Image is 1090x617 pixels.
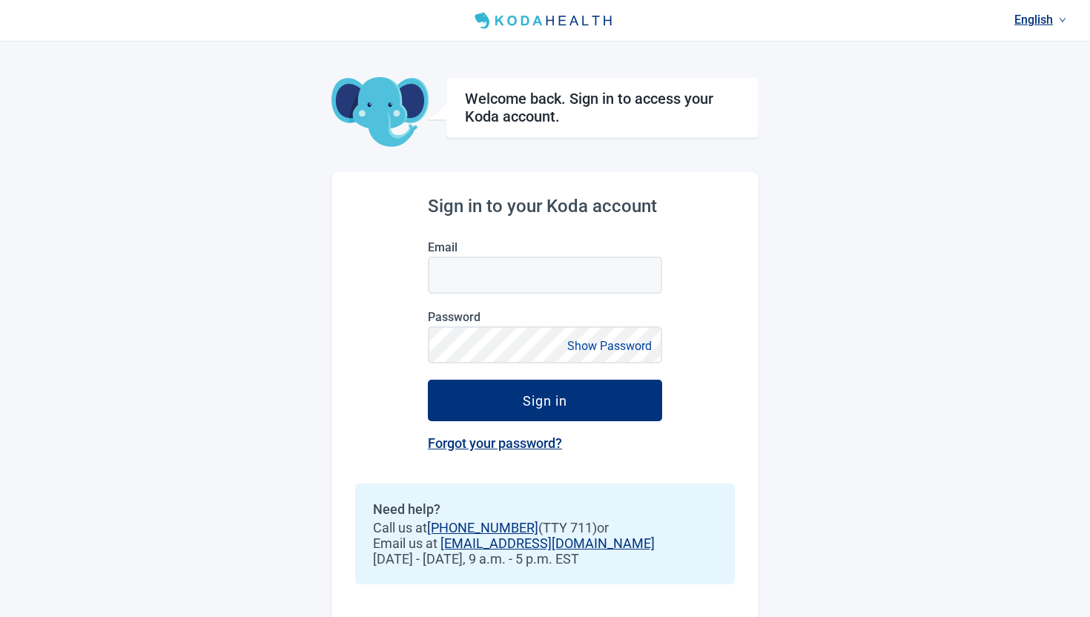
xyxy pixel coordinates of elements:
a: [PHONE_NUMBER] [427,520,538,535]
button: Sign in [428,380,662,421]
label: Password [428,310,662,324]
span: down [1059,16,1066,24]
label: Email [428,240,662,254]
span: Call us at (TTY 711) or [373,520,717,535]
div: Sign in [523,393,567,408]
img: Koda Health [469,9,621,33]
span: Email us at [373,535,717,551]
a: [EMAIL_ADDRESS][DOMAIN_NAME] [440,535,655,551]
h2: Sign in to your Koda account [428,196,662,217]
img: Koda Elephant [331,77,429,148]
h1: Welcome back. Sign in to access your Koda account. [465,90,740,125]
h2: Need help? [373,501,717,517]
a: Forgot your password? [428,435,562,451]
a: Current language: English [1008,7,1072,32]
span: [DATE] - [DATE], 9 a.m. - 5 p.m. EST [373,551,717,567]
button: Show Password [563,336,656,356]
